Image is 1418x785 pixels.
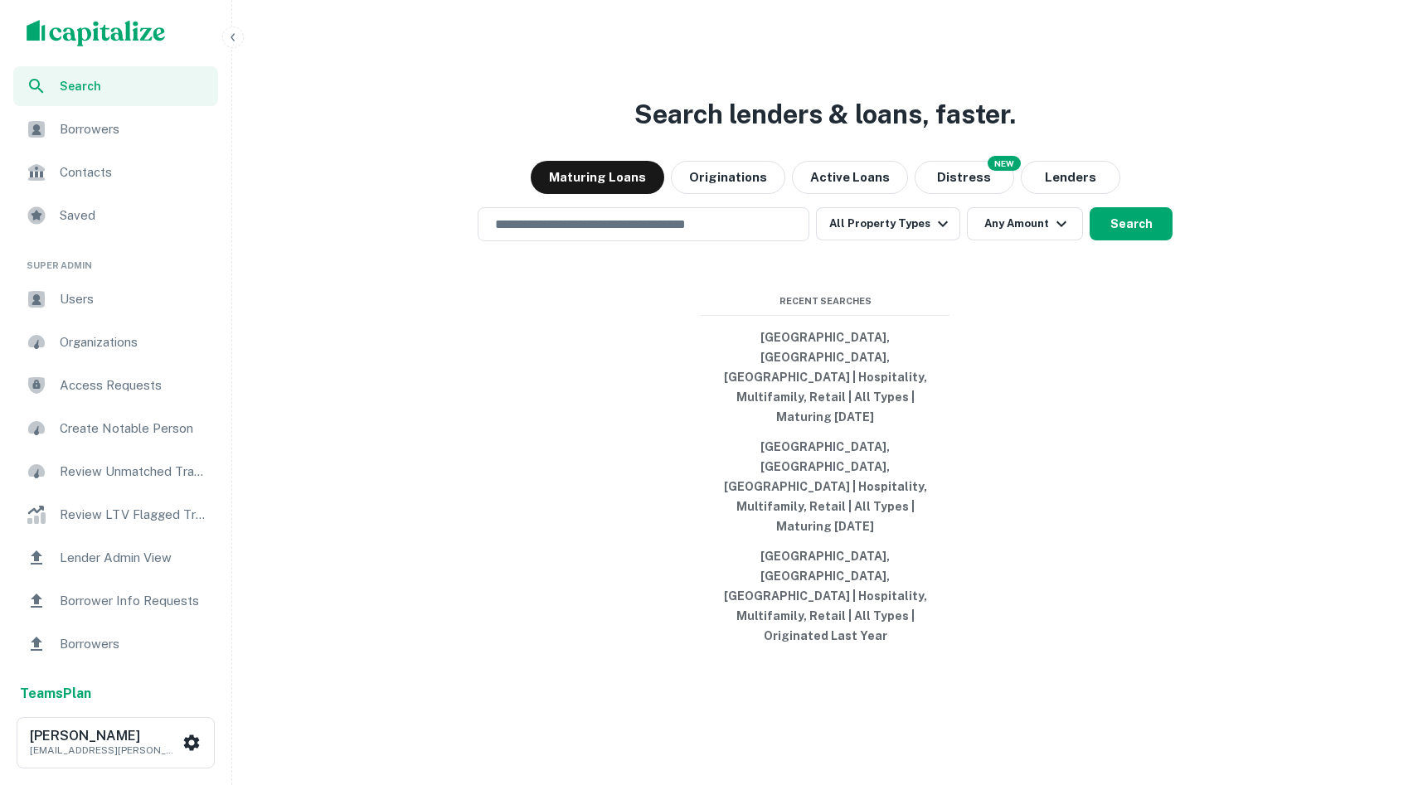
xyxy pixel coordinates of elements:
[60,119,208,139] span: Borrowers
[816,207,960,240] button: All Property Types
[988,156,1021,171] div: NEW
[1090,207,1173,240] button: Search
[13,279,218,319] a: Users
[60,548,208,568] span: Lender Admin View
[915,161,1014,194] button: Search distressed loans with lien and other non-mortgage details.
[60,162,208,182] span: Contacts
[60,505,208,525] span: Review LTV Flagged Transactions
[13,452,218,492] a: Review Unmatched Transactions
[792,161,908,194] button: Active Loans
[634,94,1016,134] h3: Search lenders & loans, faster.
[701,294,949,308] span: Recent Searches
[60,77,208,95] span: Search
[27,20,166,46] img: capitalize-logo.png
[13,366,218,405] a: Access Requests
[60,591,208,611] span: Borrower Info Requests
[13,66,218,106] a: Search
[17,717,215,768] button: [PERSON_NAME][EMAIL_ADDRESS][PERSON_NAME][DOMAIN_NAME]
[701,541,949,651] button: [GEOGRAPHIC_DATA], [GEOGRAPHIC_DATA], [GEOGRAPHIC_DATA] | Hospitality, Multifamily, Retail | All ...
[13,624,218,664] a: Borrowers
[60,634,208,654] span: Borrowers
[30,729,179,743] h6: [PERSON_NAME]
[701,322,949,432] button: [GEOGRAPHIC_DATA], [GEOGRAPHIC_DATA], [GEOGRAPHIC_DATA] | Hospitality, Multifamily, Retail | All ...
[20,684,91,704] a: TeamsPlan
[13,322,218,362] a: Organizations
[30,743,179,758] p: [EMAIL_ADDRESS][PERSON_NAME][DOMAIN_NAME]
[60,376,208,395] span: Access Requests
[13,538,218,578] a: Lender Admin View
[13,581,218,621] a: Borrower Info Requests
[13,495,218,535] a: Review LTV Flagged Transactions
[60,462,208,482] span: Review Unmatched Transactions
[13,196,218,235] a: Saved
[60,206,208,225] span: Saved
[60,289,208,309] span: Users
[13,153,218,192] a: Contacts
[531,161,664,194] button: Maturing Loans
[13,667,218,707] a: Email Testing
[13,409,218,448] a: Create Notable Person
[60,419,208,439] span: Create Notable Person
[701,432,949,541] button: [GEOGRAPHIC_DATA], [GEOGRAPHIC_DATA], [GEOGRAPHIC_DATA] | Hospitality, Multifamily, Retail | All ...
[13,109,218,149] a: Borrowers
[20,686,91,701] strong: Teams Plan
[967,207,1083,240] button: Any Amount
[671,161,785,194] button: Originations
[60,332,208,352] span: Organizations
[1021,161,1120,194] button: Lenders
[13,239,218,279] li: Super Admin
